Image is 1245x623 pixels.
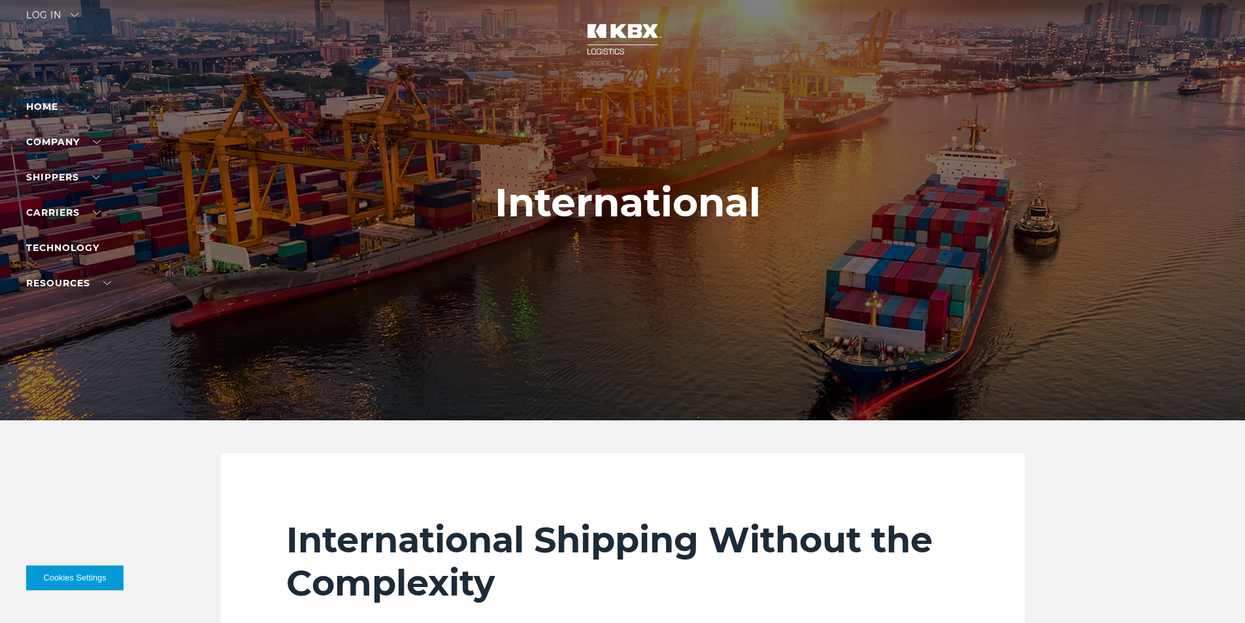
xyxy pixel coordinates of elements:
a: RESOURCES [26,277,111,289]
img: kbx logo [574,10,672,68]
a: Home [26,101,58,112]
h2: International Shipping Without the Complexity [286,518,959,605]
div: Log in [26,10,78,29]
a: Carriers [26,207,101,218]
a: Technology [26,242,99,254]
h1: International [495,180,761,225]
a: SHIPPERS [26,171,100,183]
button: Cookies Settings [26,565,124,590]
a: Company [26,136,101,148]
img: arrow [71,13,78,17]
